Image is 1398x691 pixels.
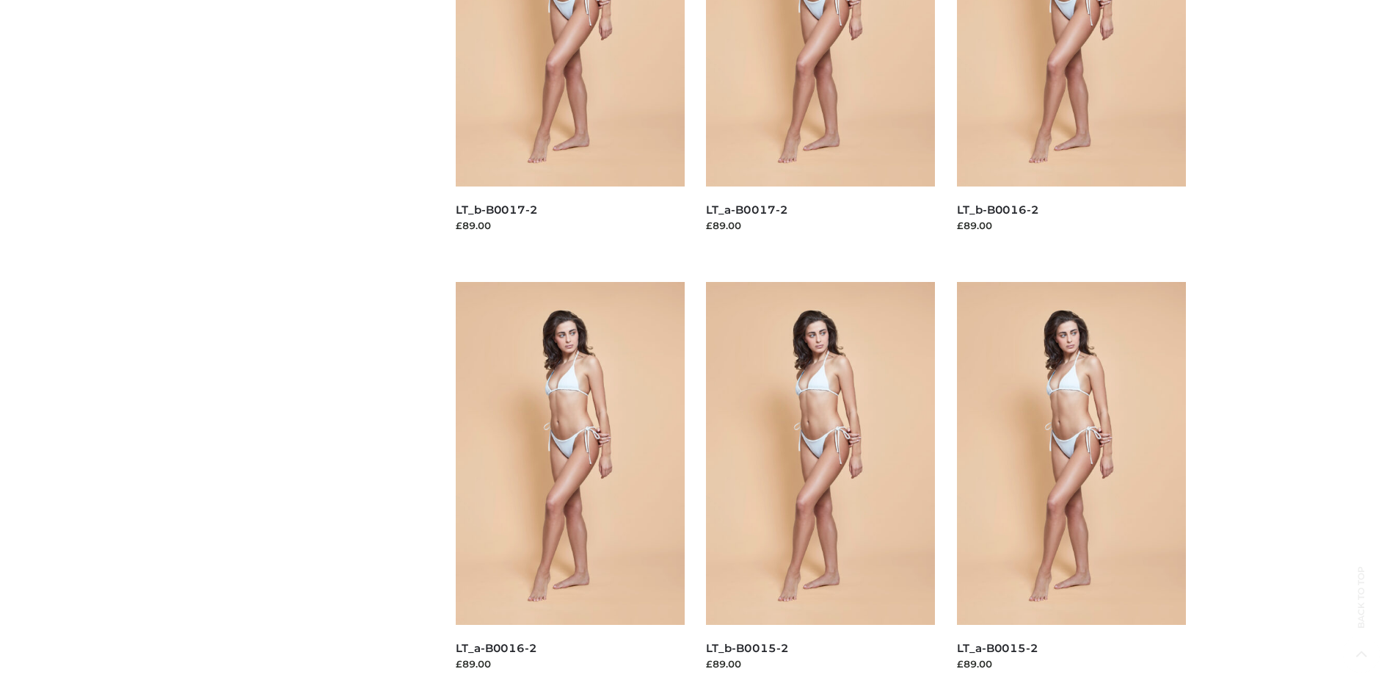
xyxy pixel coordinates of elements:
[1343,592,1380,629] span: Back to top
[706,656,935,671] div: £89.00
[456,656,685,671] div: £89.00
[957,656,1186,671] div: £89.00
[456,641,537,655] a: LT_a-B0016-2
[706,641,788,655] a: LT_b-B0015-2
[706,218,935,233] div: £89.00
[456,203,538,217] a: LT_b-B0017-2
[957,218,1186,233] div: £89.00
[456,218,685,233] div: £89.00
[957,641,1038,655] a: LT_a-B0015-2
[706,203,787,217] a: LT_a-B0017-2
[957,203,1039,217] a: LT_b-B0016-2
